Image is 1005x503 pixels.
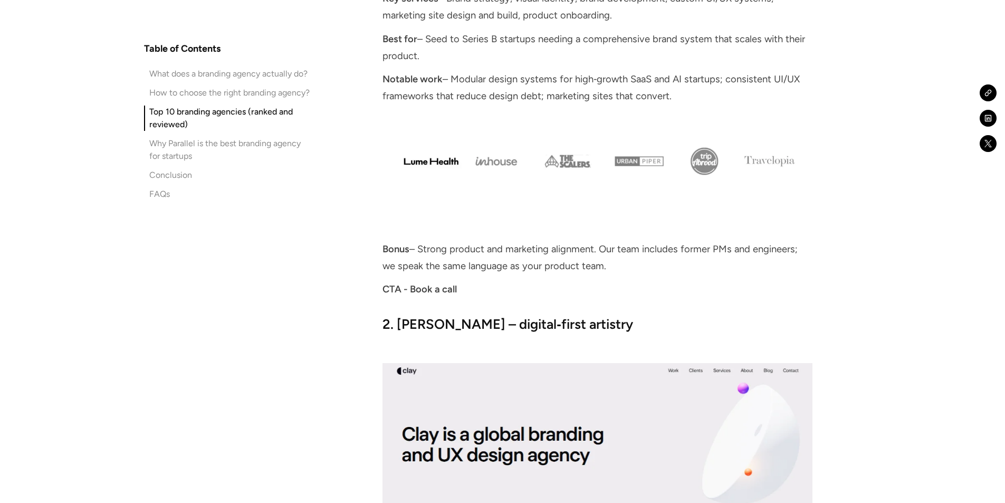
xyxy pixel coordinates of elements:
[382,241,812,274] p: – Strong product and marketing alignment. Our team includes former PMs and engineers; we speak th...
[144,42,221,55] h4: Table of Contents
[149,87,310,99] div: How to choose the right branding agency?
[382,243,409,255] strong: Bonus
[149,137,311,163] div: Why Parallel is the best branding agency for startups
[149,188,170,201] div: FAQs
[144,106,311,131] a: Top 10 branding agencies (ranked and reviewed)
[382,33,417,45] strong: Best for
[382,31,812,64] p: – Seed to Series B startups needing a comprehensive brand system that scales with their product.
[382,132,812,190] img: Parallel Clients
[382,71,812,105] p: – Modular design systems for high‑growth SaaS and AI startups; consistent UI/UX frameworks that r...
[144,68,311,80] a: What does a branding agency actually do?
[144,169,311,182] a: Conclusion
[149,68,308,80] div: What does a branding agency actually do?
[149,106,311,131] div: Top 10 branding agencies (ranked and reviewed)
[382,73,443,85] strong: Notable work
[144,188,311,201] a: FAQs
[382,283,457,295] strong: CTA - Book a call
[149,169,192,182] div: Conclusion
[144,137,311,163] a: Why Parallel is the best branding agency for startups
[382,316,633,332] strong: 2. [PERSON_NAME] – digital‑first artistry
[144,87,311,99] a: How to choose the right branding agency?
